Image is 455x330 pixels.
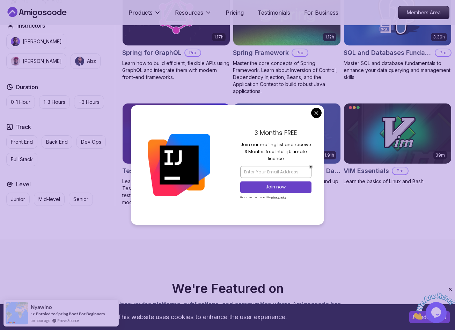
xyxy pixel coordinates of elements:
[304,8,338,17] a: For Business
[122,48,182,58] h2: Spring for GraphQL
[16,83,38,91] h2: Duration
[344,103,452,185] a: VIM Essentials card39mVIM EssentialsProLearn the basics of Linux and Bash.
[122,60,230,81] p: Learn how to build efficient, flexible APIs using GraphQL and integrate them with modern front-en...
[392,167,408,174] p: Pro
[325,34,334,40] p: 1.12h
[226,8,244,17] a: Pricing
[398,6,449,19] a: Members Area
[39,95,70,109] button: 1-3 Hours
[5,309,399,325] div: This website uses cookies to enhance the user experience.
[344,48,432,58] h2: SQL and Databases Fundamentals
[42,135,72,149] button: Back End
[23,38,62,45] p: [PERSON_NAME]
[435,49,451,56] p: Pro
[344,103,451,164] img: VIM Essentials card
[123,103,230,164] img: Testcontainers with Java card
[122,178,230,206] p: Learn how to test Java DAOs with Testcontainers and Docker. Run fast, isolated tests against real...
[81,138,101,145] p: Dev Ops
[233,48,289,58] h2: Spring Framework
[412,286,455,320] iframe: chat widget
[409,311,450,323] button: Accept cookies
[433,34,445,40] p: 3.39h
[17,21,45,30] h2: Instructors
[175,8,212,22] button: Resources
[6,95,35,109] button: 0-1 Hour
[36,311,105,316] a: Enroled to Spring Boot For Beginners
[3,281,452,295] h2: We're Featured on
[44,99,65,106] p: 1-3 Hours
[6,193,30,206] button: Junior
[214,34,223,40] p: 1.17h
[31,311,35,316] span: ->
[34,193,65,206] button: Mid-level
[31,317,50,323] span: an hour ago
[6,53,66,69] button: instructor img[PERSON_NAME]
[129,8,153,17] p: Products
[258,8,290,17] a: Testimonials
[110,300,345,319] p: Discover the platforms, publications, and communities where Amigoscode has been featured
[75,57,84,66] img: instructor img
[11,37,20,46] img: instructor img
[73,196,88,203] p: Senior
[31,304,52,310] span: Nyawino
[87,58,96,65] p: Abz
[76,135,106,149] button: Dev Ops
[435,152,445,158] p: 39m
[6,153,37,166] button: Full Stack
[6,34,66,49] button: instructor img[PERSON_NAME]
[11,156,33,163] p: Full Stack
[344,60,452,81] p: Master SQL and database fundamentals to enhance your data querying and management skills.
[38,196,60,203] p: Mid-level
[185,49,200,56] p: Pro
[57,317,79,323] a: ProveSource
[6,302,28,324] img: provesource social proof notification image
[74,95,104,109] button: +3 Hours
[69,193,93,206] button: Senior
[233,103,341,185] a: Up and Running with SQL and Databases card1.91hUp and Running with SQL and DatabasesLearn SQL and...
[344,166,389,176] h2: VIM Essentials
[46,138,68,145] p: Back End
[11,138,33,145] p: Front End
[71,53,101,69] button: instructor imgAbz
[11,196,25,203] p: Junior
[16,123,31,131] h2: Track
[175,8,203,17] p: Resources
[122,103,230,206] a: Testcontainers with Java card1.28hNEWTestcontainers with JavaProLearn how to test Java DAOs with ...
[79,99,100,106] p: +3 Hours
[324,152,334,158] p: 1.91h
[11,99,30,106] p: 0-1 Hour
[23,58,62,65] p: [PERSON_NAME]
[292,49,308,56] p: Pro
[11,57,20,66] img: instructor img
[16,180,31,188] h2: Level
[6,135,37,149] button: Front End
[233,60,341,95] p: Master the core concepts of Spring Framework. Learn about Inversion of Control, Dependency Inject...
[122,166,201,176] h2: Testcontainers with Java
[344,178,452,185] p: Learn the basics of Linux and Bash.
[129,8,161,22] button: Products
